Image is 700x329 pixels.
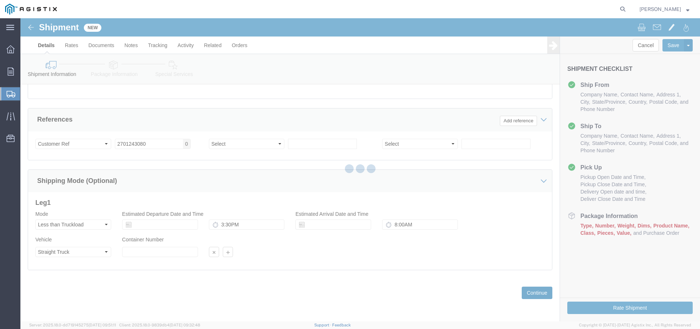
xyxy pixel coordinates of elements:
[579,322,691,328] span: Copyright © [DATE]-[DATE] Agistix Inc., All Rights Reserved
[89,323,116,327] span: [DATE] 09:51:11
[5,4,57,15] img: logo
[314,323,332,327] a: Support
[170,323,200,327] span: [DATE] 09:32:48
[639,5,681,13] span: Roger Podelco
[332,323,351,327] a: Feedback
[119,323,200,327] span: Client: 2025.18.0-9839db4
[639,5,690,14] button: [PERSON_NAME]
[29,323,116,327] span: Server: 2025.18.0-dd719145275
